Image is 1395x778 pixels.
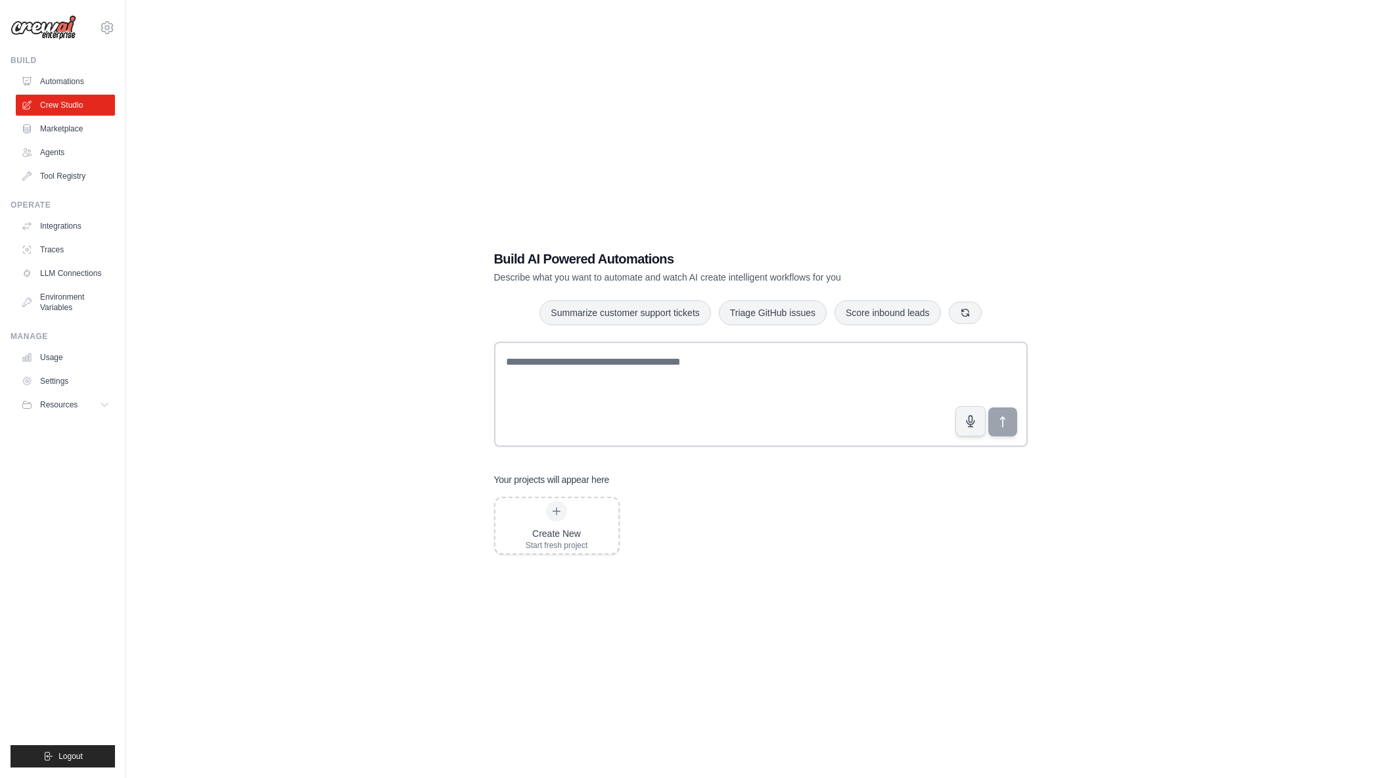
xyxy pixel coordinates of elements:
button: Get new suggestions [949,302,982,324]
button: Score inbound leads [835,300,941,325]
p: Describe what you want to automate and watch AI create intelligent workflows for you [494,271,936,284]
a: LLM Connections [16,263,115,284]
div: Manage [11,331,115,342]
a: Integrations [16,216,115,237]
a: Agents [16,142,115,163]
a: Settings [16,371,115,392]
span: Logout [58,751,83,762]
a: Crew Studio [16,95,115,116]
div: Operate [11,200,115,210]
a: Traces [16,239,115,260]
div: Build [11,55,115,66]
h1: Build AI Powered Automations [494,250,936,268]
div: Start fresh project [526,540,588,551]
button: Logout [11,745,115,767]
h3: Your projects will appear here [494,473,610,486]
a: Automations [16,71,115,92]
a: Marketplace [16,118,115,139]
button: Triage GitHub issues [719,300,827,325]
a: Environment Variables [16,286,115,318]
a: Tool Registry [16,166,115,187]
button: Click to speak your automation idea [955,406,986,436]
span: Resources [40,400,78,410]
button: Summarize customer support tickets [539,300,710,325]
div: Create New [526,527,588,540]
button: Resources [16,394,115,415]
a: Usage [16,347,115,368]
img: Logo [11,15,76,40]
